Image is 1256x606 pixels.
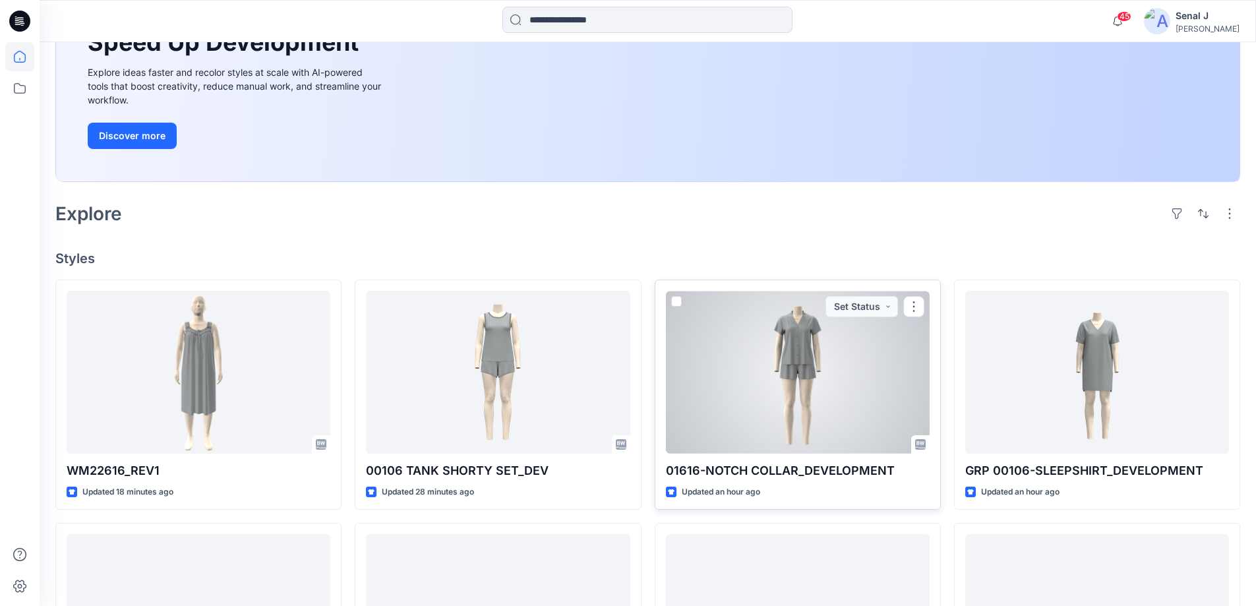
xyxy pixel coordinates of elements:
[1144,8,1170,34] img: avatar
[682,485,760,499] p: Updated an hour ago
[88,123,384,149] a: Discover more
[1176,8,1240,24] div: Senal J
[55,203,122,224] h2: Explore
[666,291,930,454] a: 01616-NOTCH COLLAR_DEVELOPMENT
[965,291,1229,454] a: GRP 00106-SLEEPSHIRT_DEVELOPMENT
[666,462,930,480] p: 01616-NOTCH COLLAR_DEVELOPMENT
[55,251,1240,266] h4: Styles
[67,291,330,454] a: WM22616_REV1
[1176,24,1240,34] div: [PERSON_NAME]
[366,462,630,480] p: 00106 TANK SHORTY SET_DEV
[82,485,173,499] p: Updated 18 minutes ago
[965,462,1229,480] p: GRP 00106-SLEEPSHIRT_DEVELOPMENT
[88,65,384,107] div: Explore ideas faster and recolor styles at scale with AI-powered tools that boost creativity, red...
[366,291,630,454] a: 00106 TANK SHORTY SET_DEV
[88,123,177,149] button: Discover more
[981,485,1060,499] p: Updated an hour ago
[1117,11,1131,22] span: 45
[67,462,330,480] p: WM22616_REV1
[382,485,474,499] p: Updated 28 minutes ago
